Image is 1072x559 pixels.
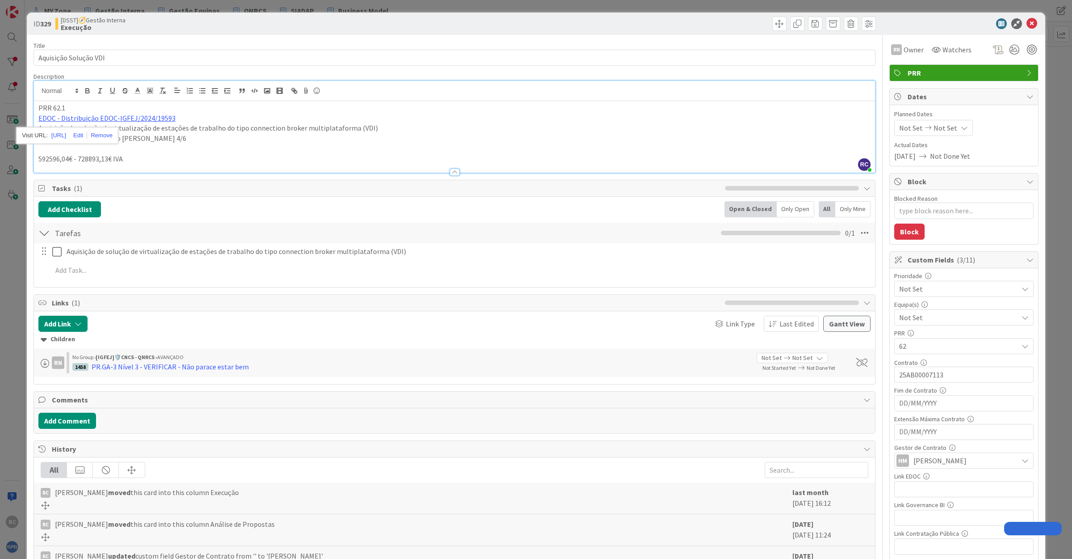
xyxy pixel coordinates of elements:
[67,246,869,257] p: Aquisição de solução de virtualização de estações de trabalho do tipo connection broker multiplat...
[108,488,130,497] b: moved
[108,520,130,529] b: moved
[41,335,868,344] div: Children
[904,44,924,55] span: Owner
[908,254,1022,265] span: Custom Fields
[894,445,1034,451] div: Gestor de Contrato
[792,519,868,541] div: [DATE] 11:24
[52,297,720,308] span: Links
[845,228,855,238] span: 0 / 1
[899,396,1029,411] input: DD/MM/YYYY
[38,316,88,332] button: Add Link
[894,110,1034,119] span: Planned Dates
[764,316,819,332] button: Last Edited
[38,123,871,133] p: Aquisição de solução de virtualização de estações de trabalho do tipo connection broker multiplat...
[52,183,720,194] span: Tasks
[792,353,812,363] span: Not Set
[894,416,1034,422] div: Extensão Máxima Contrato
[726,318,755,329] span: Link Type
[38,413,96,429] button: Add Comment
[762,364,796,371] span: Not Started Yet
[40,19,51,28] b: 329
[934,123,957,133] span: Not Set
[33,50,875,66] input: type card name here...
[779,318,814,329] span: Last Edited
[41,488,50,498] div: RC
[807,364,835,371] span: Not Done Yet
[792,520,813,529] b: [DATE]
[899,123,923,133] span: Not Set
[38,103,871,113] p: PRR 62.1
[71,298,80,307] span: ( 1 )
[777,201,814,217] div: Only Open
[55,487,239,498] span: [PERSON_NAME] this card into this column Execução
[38,154,871,164] p: 592596,04€ - 728893,13€ IVA
[835,201,871,217] div: Only Mine
[52,225,253,241] input: Add Checklist...
[891,44,902,55] div: RN
[762,353,782,363] span: Not Set
[894,273,1034,279] div: Prioridade
[792,488,829,497] b: last month
[894,473,1034,479] div: Link EDOC
[908,176,1022,187] span: Block
[894,330,1034,336] div: PRR
[908,68,1022,78] span: PRR
[724,201,777,217] div: Open & Closed
[52,356,64,369] div: RN
[894,224,925,240] button: Block
[894,195,938,203] label: Blocked Reason
[908,91,1022,102] span: Dates
[899,424,1029,440] input: DD/MM/YYYY
[894,530,1034,537] div: Link Contratação Pública
[41,462,67,478] div: All
[894,301,1034,308] div: Equipa(s)
[55,519,275,529] span: [PERSON_NAME] this card into this column Análise de Propostas
[51,130,66,141] a: [URL]
[38,114,176,123] a: EDOC - Distribuição EDOC-IGFEJ/2024/19593
[899,312,1018,323] span: Not Set
[894,151,916,161] span: [DATE]
[33,18,51,29] span: ID
[74,184,82,193] span: ( 1 )
[96,354,157,360] b: [IGFEJ]🛡️CNCS - QNRCS ›
[38,133,871,144] p: Notificação da Adjudicação [PERSON_NAME] 4/6
[72,354,96,360] span: No Group ›
[61,24,126,31] b: Execução
[33,72,64,80] span: Description
[38,201,101,217] button: Add Checklist
[41,520,50,529] div: RC
[913,455,967,466] span: [PERSON_NAME]
[894,140,1034,150] span: Actual Dates
[157,354,184,360] span: AVANÇADO
[33,42,45,50] label: Title
[792,487,868,509] div: [DATE] 16:12
[894,502,1034,508] div: Link Governance BI
[61,17,126,24] span: [DSST]🧭Gestão Interna
[957,255,975,264] span: ( 3/11 )
[819,201,835,217] div: All
[896,454,909,467] div: HM
[52,444,859,454] span: History
[930,151,970,161] span: Not Done Yet
[942,44,971,55] span: Watchers
[52,394,859,405] span: Comments
[92,361,249,372] div: PR.GA-3 Nível 3 - VERIFICAR - Não parace estar bem
[894,387,1034,394] div: Fim de Contrato
[765,462,868,478] input: Search...
[858,158,871,171] span: RC
[823,316,871,332] button: Gantt View
[899,283,1013,295] span: Not Set
[899,341,1018,351] span: 62
[72,363,88,371] div: 1458
[894,359,918,367] label: Contrato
